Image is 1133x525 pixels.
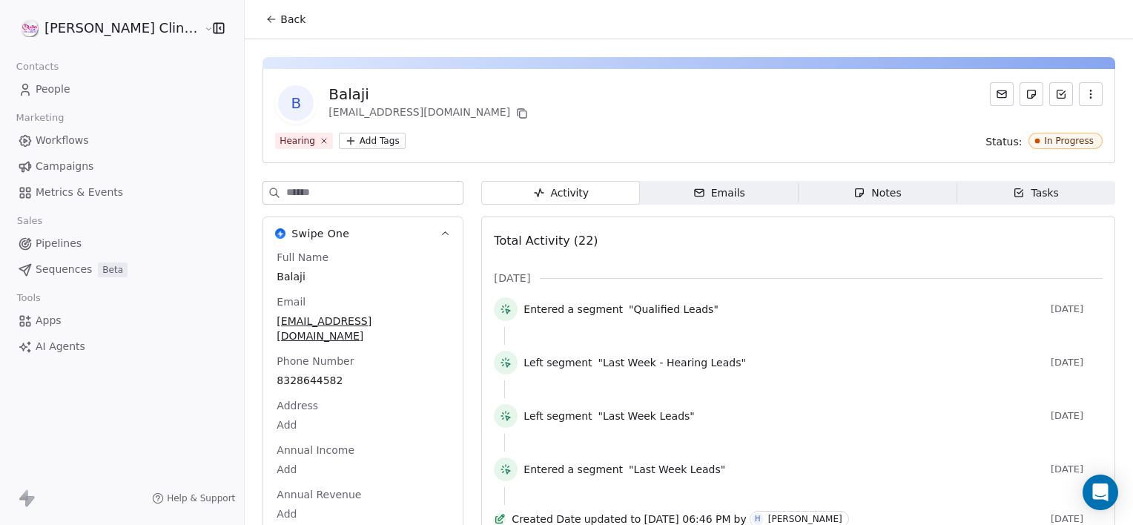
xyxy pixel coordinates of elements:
[36,262,92,277] span: Sequences
[328,105,531,122] div: [EMAIL_ADDRESS][DOMAIN_NAME]
[598,355,746,370] span: "Last Week - Hearing Leads"
[1051,303,1103,315] span: [DATE]
[278,85,314,121] span: B
[12,154,232,179] a: Campaigns
[277,417,449,432] span: Add
[167,492,235,504] span: Help & Support
[36,133,89,148] span: Workflows
[18,16,194,41] button: [PERSON_NAME] Clinic External
[523,302,623,317] span: Entered a segment
[275,228,285,239] img: Swipe One
[277,269,449,284] span: Balaji
[523,462,623,477] span: Entered a segment
[36,313,62,328] span: Apps
[152,492,235,504] a: Help & Support
[12,128,232,153] a: Workflows
[853,185,901,201] div: Notes
[629,302,719,317] span: "Qualified Leads"
[36,159,93,174] span: Campaigns
[21,19,39,37] img: RASYA-Clinic%20Circle%20icon%20Transparent.png
[12,334,232,359] a: AI Agents
[1051,357,1103,369] span: [DATE]
[36,185,123,200] span: Metrics & Events
[10,107,70,129] span: Marketing
[257,6,314,33] button: Back
[277,506,449,521] span: Add
[36,82,70,97] span: People
[44,19,200,38] span: [PERSON_NAME] Clinic External
[274,354,357,369] span: Phone Number
[12,257,232,282] a: SequencesBeta
[274,294,308,309] span: Email
[1051,513,1103,525] span: [DATE]
[1083,475,1118,510] div: Open Intercom Messenger
[277,462,449,477] span: Add
[10,210,49,232] span: Sales
[1045,136,1094,146] div: In Progress
[12,308,232,333] a: Apps
[328,84,531,105] div: Balaji
[494,234,598,248] span: Total Activity (22)
[339,133,406,149] button: Add Tags
[1013,185,1059,201] div: Tasks
[10,56,65,78] span: Contacts
[12,180,232,205] a: Metrics & Events
[494,271,530,285] span: [DATE]
[693,185,745,201] div: Emails
[10,287,47,309] span: Tools
[277,373,449,388] span: 8328644582
[277,314,449,343] span: [EMAIL_ADDRESS][DOMAIN_NAME]
[985,134,1022,149] span: Status:
[98,262,128,277] span: Beta
[768,514,842,524] div: [PERSON_NAME]
[523,409,592,423] span: Left segment
[280,134,314,148] div: Hearing
[274,398,321,413] span: Address
[36,236,82,251] span: Pipelines
[274,250,331,265] span: Full Name
[263,217,463,250] button: Swipe OneSwipe One
[629,462,725,477] span: "Last Week Leads"
[523,355,592,370] span: Left segment
[280,12,305,27] span: Back
[274,487,364,502] span: Annual Revenue
[755,513,761,525] div: H
[36,339,85,354] span: AI Agents
[598,409,695,423] span: "Last Week Leads"
[12,231,232,256] a: Pipelines
[1051,463,1103,475] span: [DATE]
[12,77,232,102] a: People
[1051,410,1103,422] span: [DATE]
[274,443,357,458] span: Annual Income
[291,226,349,241] span: Swipe One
